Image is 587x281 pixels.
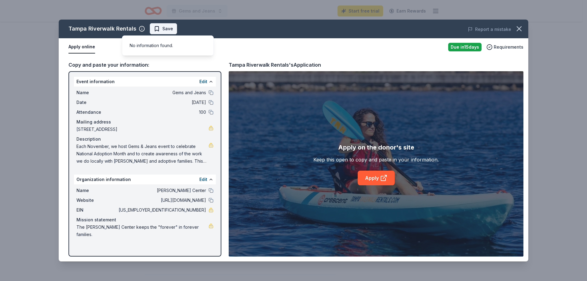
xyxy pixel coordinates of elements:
[76,224,209,238] span: The [PERSON_NAME] Center keeps the "forever" in forever families.
[76,143,209,165] span: Each November, we host Gems & Jeans event to celebrate National Adoption Month and to create awar...
[117,89,206,96] span: Gems and Jeans
[130,43,173,48] span: No information found.
[150,23,177,34] button: Save
[448,43,482,51] div: Due in 15 days
[74,175,216,184] div: Organization information
[229,61,321,69] div: Tampa Riverwalk Rentals's Application
[199,78,207,85] button: Edit
[117,197,206,204] span: [URL][DOMAIN_NAME]
[76,126,209,133] span: [STREET_ADDRESS]
[117,99,206,106] span: [DATE]
[76,197,117,204] span: Website
[76,206,117,214] span: EIN
[494,43,523,51] span: Requirements
[76,89,117,96] span: Name
[199,176,207,183] button: Edit
[358,171,395,185] a: Apply
[117,187,206,194] span: [PERSON_NAME] Center
[338,142,414,152] div: Apply on the donor's site
[76,99,117,106] span: Date
[313,156,439,163] div: Keep this open to copy and paste in your information.
[76,216,213,224] div: Mission statement
[68,61,221,69] div: Copy and paste your information:
[162,25,173,32] span: Save
[117,109,206,116] span: 100
[76,118,213,126] div: Mailing address
[68,41,95,54] button: Apply online
[486,43,523,51] button: Requirements
[76,187,117,194] span: Name
[68,24,136,34] div: Tampa Riverwalk Rentals
[76,135,213,143] div: Description
[76,109,117,116] span: Attendance
[74,77,216,87] div: Event information
[117,206,206,214] span: [US_EMPLOYER_IDENTIFICATION_NUMBER]
[468,26,511,33] button: Report a mistake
